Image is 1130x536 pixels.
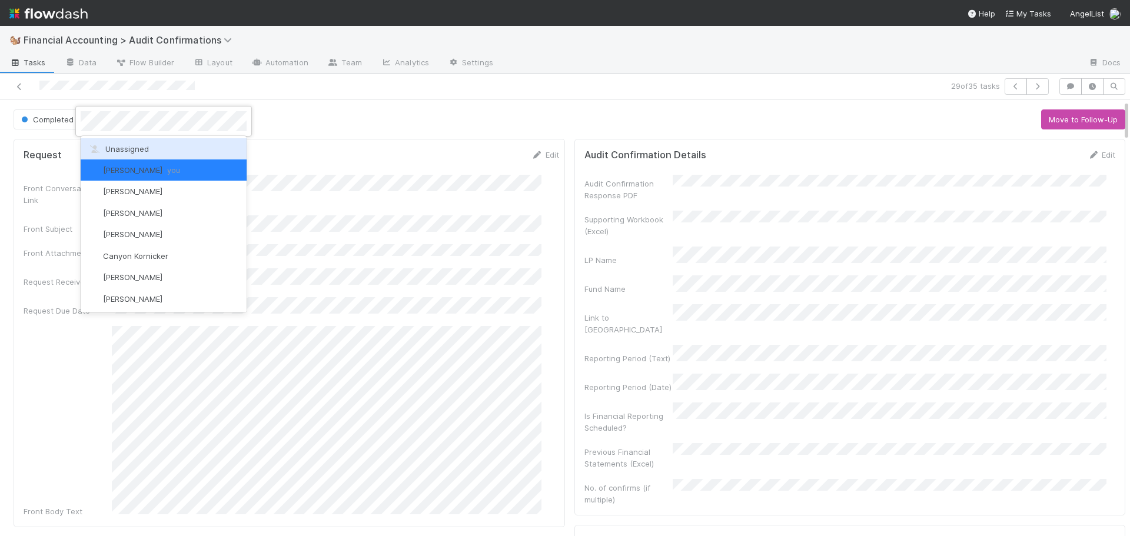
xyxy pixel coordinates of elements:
[88,207,99,219] img: avatar_18c010e4-930e-4480-823a-7726a265e9dd.png
[103,251,168,261] span: Canyon Kornicker
[88,250,99,262] img: avatar_d1f4bd1b-0b26-4d9b-b8ad-69b413583d95.png
[103,272,162,282] span: [PERSON_NAME]
[88,186,99,198] img: avatar_d6b50140-ca82-482e-b0bf-854821fc5d82.png
[88,293,99,305] img: avatar_17610dbf-fae2-46fa-90b6-017e9223b3c9.png
[103,229,162,239] span: [PERSON_NAME]
[167,165,180,175] span: you
[103,187,162,196] span: [PERSON_NAME]
[88,229,99,241] img: avatar_9d20afb4-344c-4512-8880-fee77f5fe71b.png
[103,165,180,175] span: [PERSON_NAME]
[103,208,162,218] span: [PERSON_NAME]
[88,144,149,154] span: Unassigned
[88,272,99,284] img: avatar_60e5bba5-e4c9-4ca2-8b5c-d649d5645218.png
[103,294,162,304] span: [PERSON_NAME]
[88,164,99,176] img: avatar_030f5503-c087-43c2-95d1-dd8963b2926c.png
